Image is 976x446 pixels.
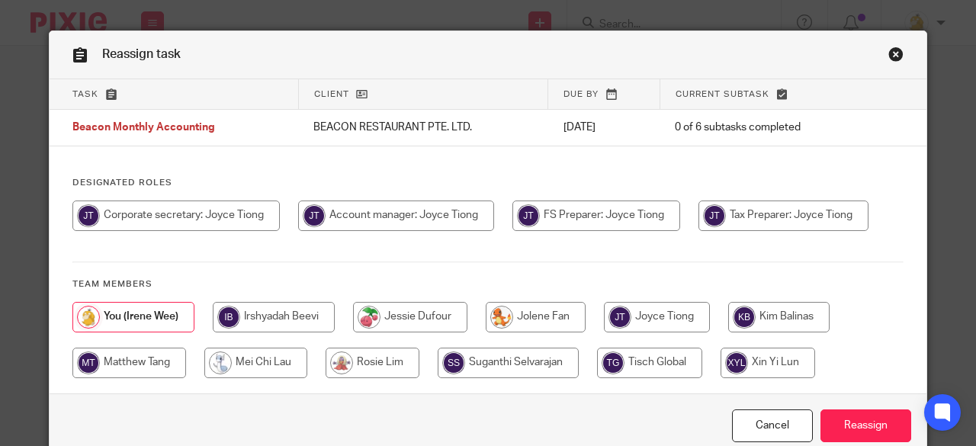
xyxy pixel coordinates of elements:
[313,120,532,135] p: BEACON RESTAURANT PTE. LTD.
[72,123,215,133] span: Beacon Monthly Accounting
[563,120,645,135] p: [DATE]
[563,90,599,98] span: Due by
[676,90,769,98] span: Current subtask
[72,177,904,189] h4: Designated Roles
[660,110,866,146] td: 0 of 6 subtasks completed
[72,90,98,98] span: Task
[72,278,904,290] h4: Team members
[732,409,813,442] a: Close this dialog window
[102,48,181,60] span: Reassign task
[314,90,349,98] span: Client
[888,47,904,67] a: Close this dialog window
[820,409,911,442] input: Reassign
